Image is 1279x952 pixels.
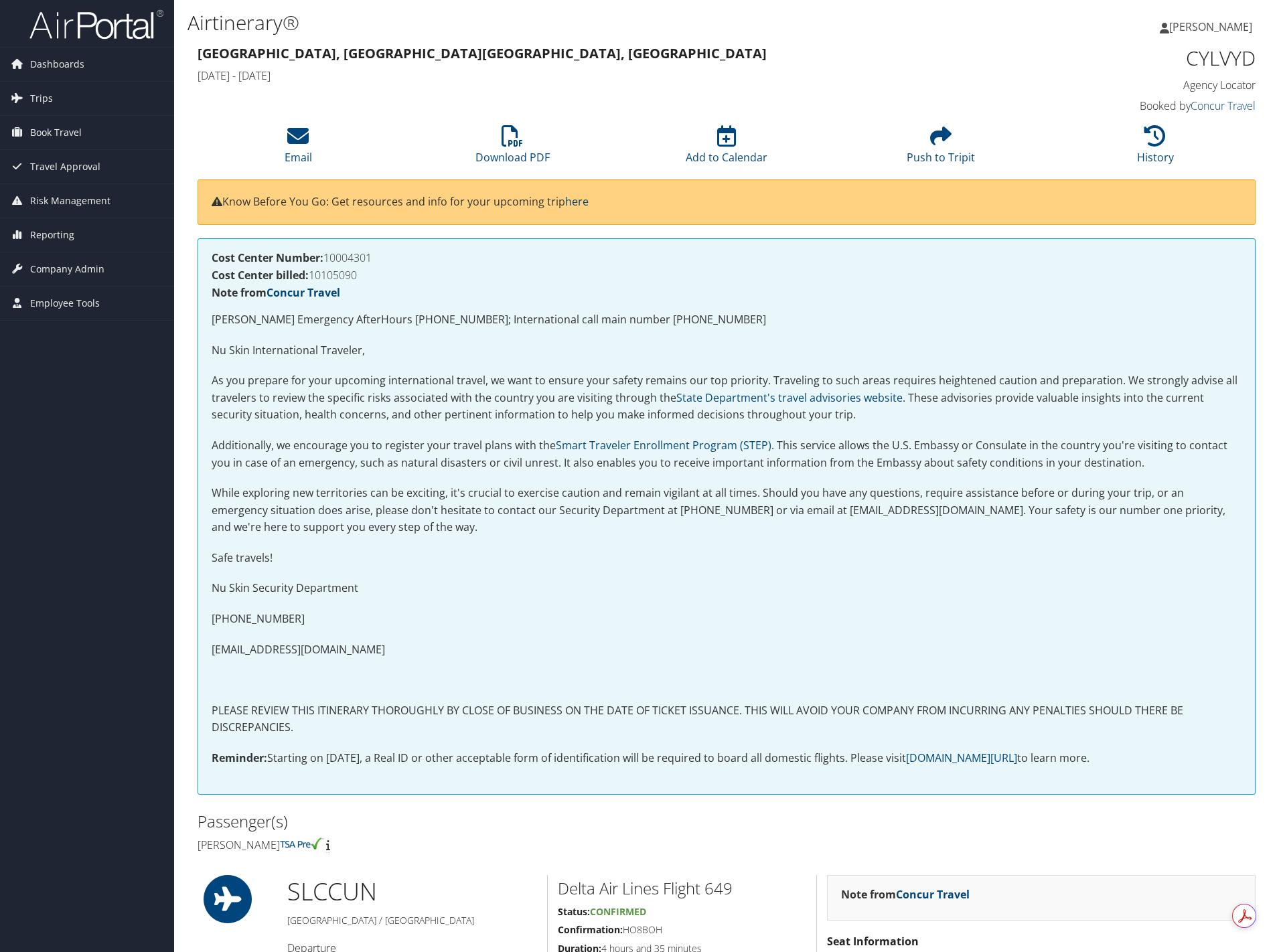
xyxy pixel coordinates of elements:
p: Starting on [DATE], a Real ID or other acceptable form of identification will be required to boar... [212,750,1242,767]
p: PLEASE REVIEW THIS ITINERARY THOROUGHLY BY CLOSE OF BUSINESS ON THE DATE OF TICKET ISSUANCE. THIS... [212,702,1242,736]
h4: [PERSON_NAME] [198,838,717,852]
p: Know Before You Go: Get resources and info for your upcoming trip [212,193,1242,211]
p: Nu Skin International Traveler, [212,342,1242,360]
p: Additionally, we encourage you to register your travel plans with the . This service allows the U... [212,437,1242,471]
span: Dashboards [30,48,84,81]
h1: Airtinerary® [187,9,906,37]
a: Add to Calendar [686,133,767,165]
a: Concur Travel [896,887,970,902]
a: Concur Travel [1191,98,1256,113]
img: airportal-logo.png [29,9,163,40]
p: [PHONE_NUMBER] [212,611,1242,628]
span: Book Travel [30,116,82,149]
span: Company Admin [30,252,104,286]
h4: Agency Locator [1006,78,1256,92]
a: State Department's travel advisories website [676,390,903,405]
strong: Seat Information [827,934,919,949]
h1: SLC CUN [287,875,537,908]
a: Download PDF [475,133,550,165]
a: Smart Traveler Enrollment Program (STEP) [556,438,771,453]
h4: 10105090 [212,270,1242,281]
p: Nu Skin Security Department [212,580,1242,597]
a: Concur Travel [267,285,340,300]
span: Risk Management [30,184,110,218]
h4: [DATE] - [DATE] [198,68,986,83]
h2: Delta Air Lines Flight 649 [558,877,807,900]
h4: Booked by [1006,98,1256,113]
a: [DOMAIN_NAME][URL] [906,750,1017,765]
p: [EMAIL_ADDRESS][DOMAIN_NAME] [212,641,1242,659]
p: As you prepare for your upcoming international travel, we want to ensure your safety remains our ... [212,372,1242,424]
a: [PERSON_NAME] [1160,7,1266,47]
span: Employee Tools [30,287,100,320]
h2: Passenger(s) [198,810,717,833]
strong: Cost Center billed: [212,268,309,283]
p: [PERSON_NAME] Emergency AfterHours [PHONE_NUMBER]; International call main number [PHONE_NUMBER] [212,311,1242,329]
strong: Note from [212,285,340,300]
strong: Status: [558,905,590,918]
span: Confirmed [590,905,646,918]
p: While exploring new territories can be exciting, it's crucial to exercise caution and remain vigi... [212,485,1242,536]
p: Safe travels! [212,550,1242,567]
img: tsa-precheck.png [280,838,323,850]
h1: CYLVYD [1006,44,1256,72]
a: History [1137,133,1174,165]
strong: [GEOGRAPHIC_DATA], [GEOGRAPHIC_DATA] [GEOGRAPHIC_DATA], [GEOGRAPHIC_DATA] [198,44,767,62]
h5: HO8BOH [558,923,807,937]
strong: Reminder: [212,750,267,765]
a: Email [285,133,312,165]
strong: Note from [841,887,970,902]
h5: [GEOGRAPHIC_DATA] / [GEOGRAPHIC_DATA] [287,914,537,927]
strong: Confirmation: [558,923,623,936]
span: Reporting [30,218,74,252]
a: here [565,194,589,209]
h4: 10004301 [212,252,1242,263]
strong: Cost Center Number: [212,250,323,265]
span: [PERSON_NAME] [1169,19,1252,34]
span: Travel Approval [30,150,100,183]
span: Trips [30,82,53,115]
a: Push to Tripit [907,133,975,165]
